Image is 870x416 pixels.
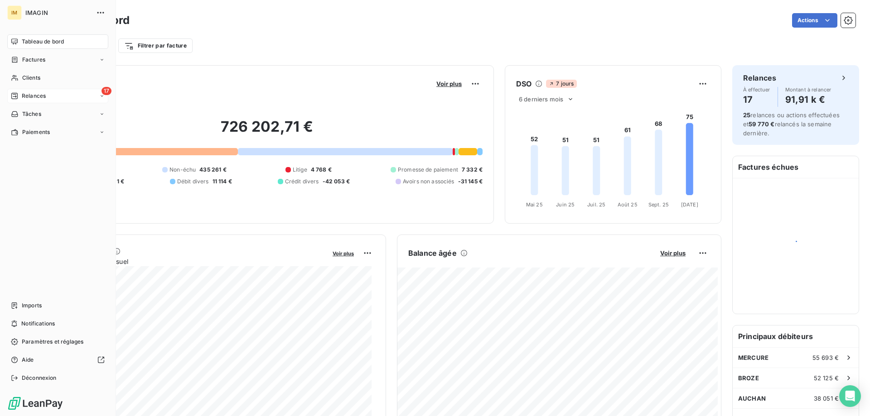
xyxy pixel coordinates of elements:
[22,356,34,364] span: Aide
[101,87,111,95] span: 17
[792,13,837,28] button: Actions
[199,166,226,174] span: 435 261 €
[434,80,464,88] button: Voir plus
[293,166,307,174] span: Litige
[22,38,64,46] span: Tableau de bord
[118,38,193,53] button: Filtrer par facture
[330,249,357,257] button: Voir plus
[408,248,457,258] h6: Balance âgée
[785,87,831,92] span: Montant à relancer
[22,374,57,382] span: Déconnexion
[546,80,576,88] span: 7 jours
[738,395,766,402] span: AUCHAN
[749,120,774,128] span: 59 770 €
[177,177,209,186] span: Débit divers
[22,74,40,82] span: Clients
[403,177,454,186] span: Avoirs non associés
[743,87,770,92] span: À effectuer
[618,201,638,208] tspan: Août 25
[556,201,575,208] tspan: Juin 25
[814,395,839,402] span: 38 051 €
[51,118,483,145] h2: 726 202,71 €
[22,56,45,64] span: Factures
[22,338,83,346] span: Paramètres et réglages
[743,92,770,107] h4: 17
[516,78,532,89] h6: DSO
[398,166,458,174] span: Promesse de paiement
[7,5,22,20] div: IM
[519,96,563,103] span: 6 derniers mois
[743,72,776,83] h6: Relances
[333,250,354,257] span: Voir plus
[285,177,319,186] span: Crédit divers
[22,128,50,136] span: Paiements
[733,156,859,178] h6: Factures échues
[7,353,108,367] a: Aide
[839,385,861,407] div: Open Intercom Messenger
[21,320,55,328] span: Notifications
[323,177,350,186] span: -42 053 €
[785,92,831,107] h4: 91,91 k €
[436,80,462,87] span: Voir plus
[22,110,41,118] span: Tâches
[311,166,332,174] span: 4 768 €
[733,325,859,347] h6: Principaux débiteurs
[526,201,543,208] tspan: Mai 25
[458,177,483,186] span: -31 145 €
[814,374,839,382] span: 52 125 €
[657,249,688,257] button: Voir plus
[169,166,196,174] span: Non-échu
[743,111,750,119] span: 25
[648,201,669,208] tspan: Sept. 25
[738,374,759,382] span: BROZE
[660,249,686,257] span: Voir plus
[462,166,483,174] span: 7 332 €
[25,9,91,16] span: IMAGIN
[743,111,840,137] span: relances ou actions effectuées et relancés la semaine dernière.
[812,354,839,361] span: 55 693 €
[738,354,768,361] span: MERCURE
[213,177,232,186] span: 11 114 €
[587,201,605,208] tspan: Juil. 25
[51,257,326,266] span: Chiffre d'affaires mensuel
[22,301,42,310] span: Imports
[22,92,46,100] span: Relances
[7,396,63,411] img: Logo LeanPay
[681,201,698,208] tspan: [DATE]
